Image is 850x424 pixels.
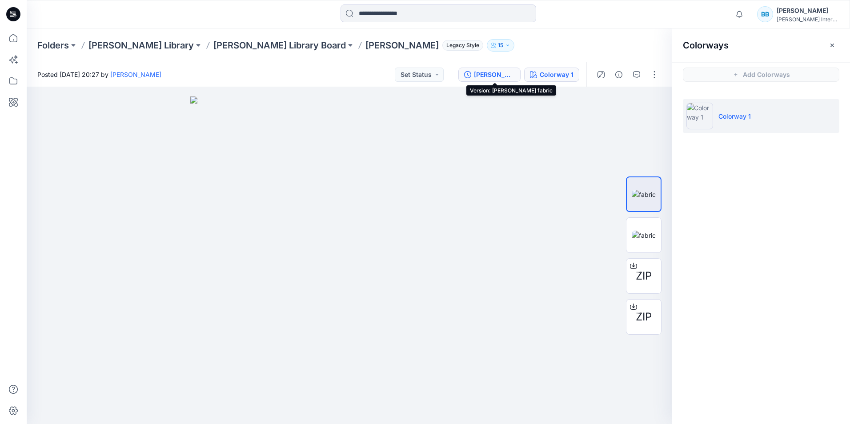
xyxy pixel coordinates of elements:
[777,5,839,16] div: [PERSON_NAME]
[718,112,751,121] p: Colorway 1
[442,40,483,51] span: Legacy Style
[365,39,439,52] p: [PERSON_NAME]
[632,231,656,240] img: fabric
[458,68,521,82] button: [PERSON_NAME] fabric
[88,39,194,52] a: [PERSON_NAME] Library
[37,39,69,52] a: Folders
[632,190,656,199] img: fabric
[777,16,839,23] div: [PERSON_NAME] International
[612,68,626,82] button: Details
[524,68,579,82] button: Colorway 1
[540,70,573,80] div: Colorway 1
[757,6,773,22] div: BB
[439,39,483,52] button: Legacy Style
[474,70,515,80] div: [PERSON_NAME] fabric
[213,39,346,52] a: [PERSON_NAME] Library Board
[636,309,652,325] span: ZIP
[683,40,729,51] h2: Colorways
[498,40,503,50] p: 15
[686,103,713,129] img: Colorway 1
[110,71,161,78] a: [PERSON_NAME]
[37,70,161,79] span: Posted [DATE] 20:27 by
[636,268,652,284] span: ZIP
[487,39,514,52] button: 15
